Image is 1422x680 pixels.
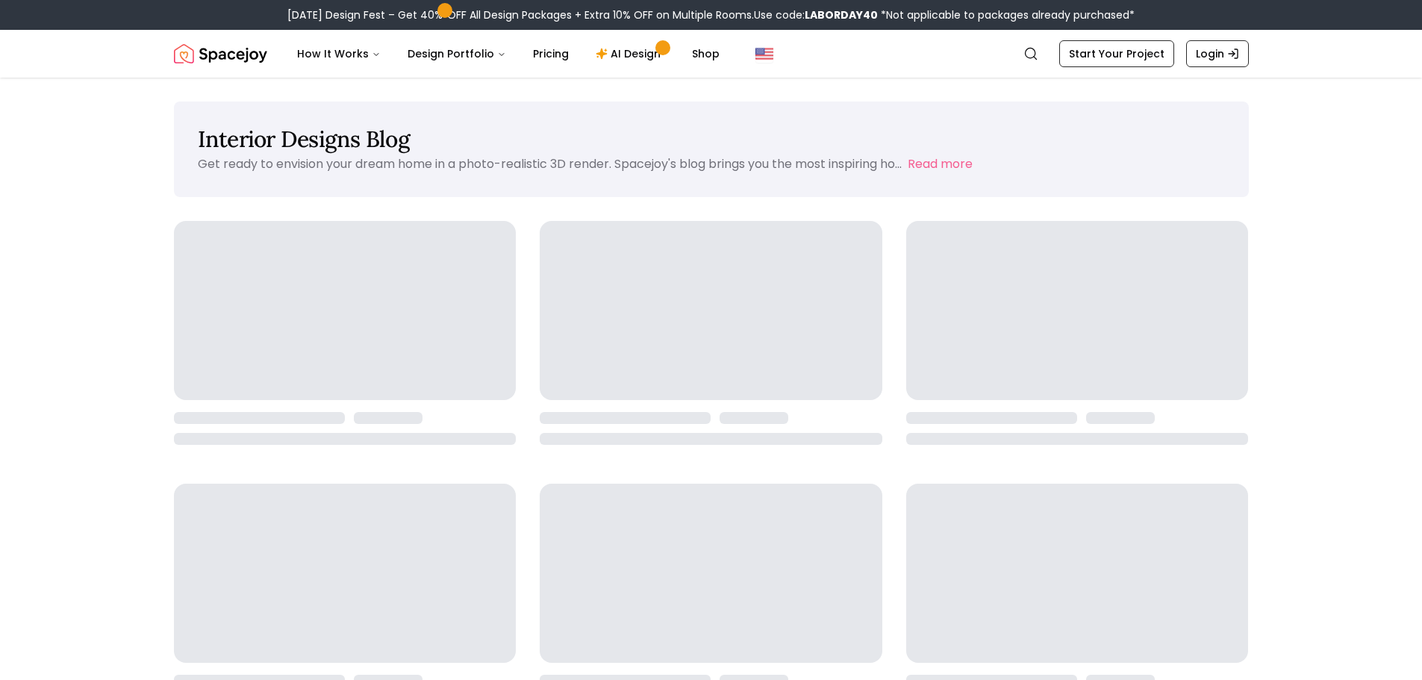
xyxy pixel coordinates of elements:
[680,39,732,69] a: Shop
[908,155,973,173] button: Read more
[287,7,1135,22] div: [DATE] Design Fest – Get 40% OFF All Design Packages + Extra 10% OFF on Multiple Rooms.
[878,7,1135,22] span: *Not applicable to packages already purchased*
[521,39,581,69] a: Pricing
[174,39,267,69] a: Spacejoy
[754,7,878,22] span: Use code:
[805,7,878,22] b: LABORDAY40
[755,45,773,63] img: United States
[1059,40,1174,67] a: Start Your Project
[174,30,1249,78] nav: Global
[584,39,677,69] a: AI Design
[285,39,393,69] button: How It Works
[174,39,267,69] img: Spacejoy Logo
[396,39,518,69] button: Design Portfolio
[198,125,1225,152] h1: Interior Designs Blog
[1186,40,1249,67] a: Login
[285,39,732,69] nav: Main
[198,155,902,172] p: Get ready to envision your dream home in a photo-realistic 3D render. Spacejoy's blog brings you ...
